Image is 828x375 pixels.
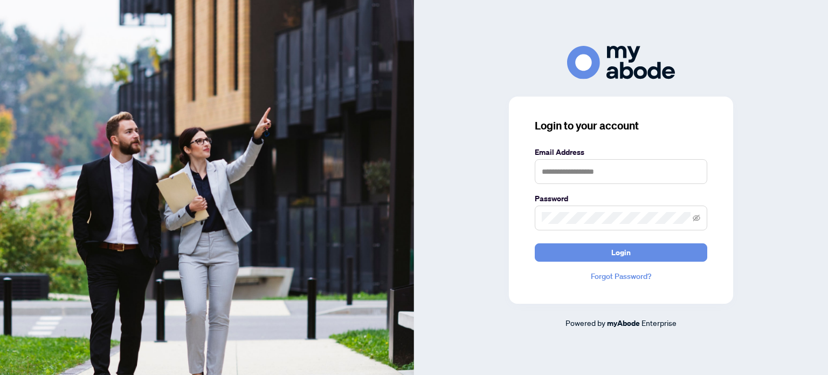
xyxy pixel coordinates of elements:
[535,193,707,204] label: Password
[535,146,707,158] label: Email Address
[641,318,677,328] span: Enterprise
[535,243,707,262] button: Login
[607,317,640,329] a: myAbode
[565,318,605,328] span: Powered by
[535,270,707,282] a: Forgot Password?
[693,214,700,222] span: eye-invisible
[567,46,675,79] img: ma-logo
[535,118,707,133] h3: Login to your account
[611,244,631,261] span: Login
